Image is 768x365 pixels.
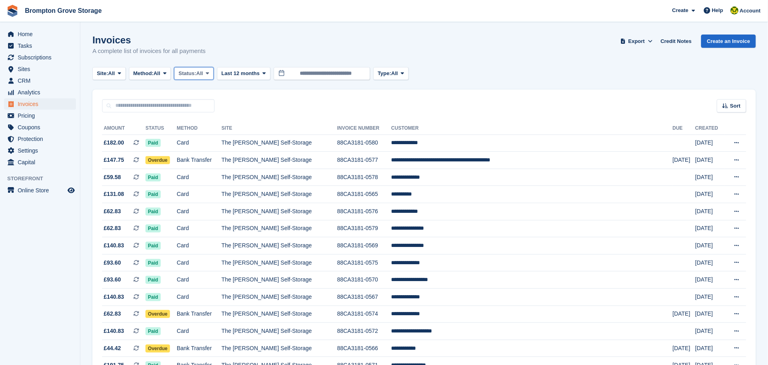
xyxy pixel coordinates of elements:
span: All [154,69,160,77]
th: Amount [102,122,145,135]
span: £140.83 [104,327,124,335]
td: [DATE] [673,306,695,323]
td: [DATE] [695,186,725,203]
a: menu [4,98,76,110]
span: £147.75 [104,156,124,164]
td: Card [177,169,221,186]
td: Bank Transfer [177,306,221,323]
button: Site: All [92,67,126,80]
td: 88CA3181-0574 [337,306,391,323]
span: All [108,69,115,77]
a: menu [4,157,76,168]
td: [DATE] [695,289,725,306]
span: £62.83 [104,207,121,216]
td: 88CA3181-0579 [337,220,391,237]
span: Paid [145,276,160,284]
span: All [391,69,398,77]
a: Credit Notes [657,35,695,48]
th: Invoice Number [337,122,391,135]
td: Card [177,220,221,237]
span: Export [629,37,645,45]
td: 88CA3181-0566 [337,340,391,357]
td: 88CA3181-0580 [337,135,391,152]
img: stora-icon-8386f47178a22dfd0bd8f6a31ec36ba5ce8667c1dd55bd0f319d3a0aa187defe.svg [6,5,18,17]
td: [DATE] [695,237,725,255]
button: Last 12 months [217,67,270,80]
td: The [PERSON_NAME] Self-Storage [221,289,337,306]
td: The [PERSON_NAME] Self-Storage [221,340,337,357]
td: Card [177,271,221,289]
button: Export [619,35,654,48]
span: Paid [145,173,160,181]
p: A complete list of invoices for all payments [92,47,206,56]
td: [DATE] [695,169,725,186]
span: £140.83 [104,241,124,250]
span: Tasks [18,40,66,51]
td: The [PERSON_NAME] Self-Storage [221,323,337,340]
td: Bank Transfer [177,152,221,169]
td: 88CA3181-0565 [337,186,391,203]
span: Last 12 months [221,69,260,77]
a: Create an Invoice [701,35,756,48]
td: 88CA3181-0578 [337,169,391,186]
a: Preview store [66,186,76,195]
span: Type: [378,69,391,77]
span: £93.60 [104,275,121,284]
span: Capital [18,157,66,168]
span: Storefront [7,175,80,183]
span: £93.60 [104,259,121,267]
td: 88CA3181-0570 [337,271,391,289]
span: £182.00 [104,139,124,147]
td: [DATE] [695,306,725,323]
button: Status: All [174,67,213,80]
a: Brompton Grove Storage [22,4,105,17]
a: menu [4,40,76,51]
span: Pricing [18,110,66,121]
span: Coupons [18,122,66,133]
th: Method [177,122,221,135]
a: menu [4,75,76,86]
a: menu [4,29,76,40]
td: [DATE] [695,340,725,357]
span: £140.83 [104,293,124,301]
td: The [PERSON_NAME] Self-Storage [221,203,337,220]
td: 88CA3181-0577 [337,152,391,169]
span: Overdue [145,310,170,318]
span: Paid [145,259,160,267]
span: Help [712,6,723,14]
a: menu [4,133,76,145]
span: £59.58 [104,173,121,181]
td: Card [177,203,221,220]
span: Account [740,7,761,15]
span: Paid [145,139,160,147]
span: CRM [18,75,66,86]
span: All [197,69,203,77]
td: Card [177,289,221,306]
td: Bank Transfer [177,340,221,357]
span: Method: [133,69,154,77]
a: menu [4,145,76,156]
span: £62.83 [104,310,121,318]
span: £44.42 [104,344,121,353]
span: Sort [730,102,741,110]
th: Site [221,122,337,135]
span: Subscriptions [18,52,66,63]
span: Paid [145,293,160,301]
a: menu [4,185,76,196]
a: menu [4,122,76,133]
td: The [PERSON_NAME] Self-Storage [221,254,337,271]
span: Sites [18,63,66,75]
span: Analytics [18,87,66,98]
td: The [PERSON_NAME] Self-Storage [221,135,337,152]
span: Create [672,6,688,14]
td: [DATE] [695,220,725,237]
td: [DATE] [695,271,725,289]
td: [DATE] [695,152,725,169]
a: menu [4,63,76,75]
td: The [PERSON_NAME] Self-Storage [221,220,337,237]
td: The [PERSON_NAME] Self-Storage [221,152,337,169]
span: Paid [145,208,160,216]
span: Home [18,29,66,40]
td: 88CA3181-0567 [337,289,391,306]
td: The [PERSON_NAME] Self-Storage [221,186,337,203]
